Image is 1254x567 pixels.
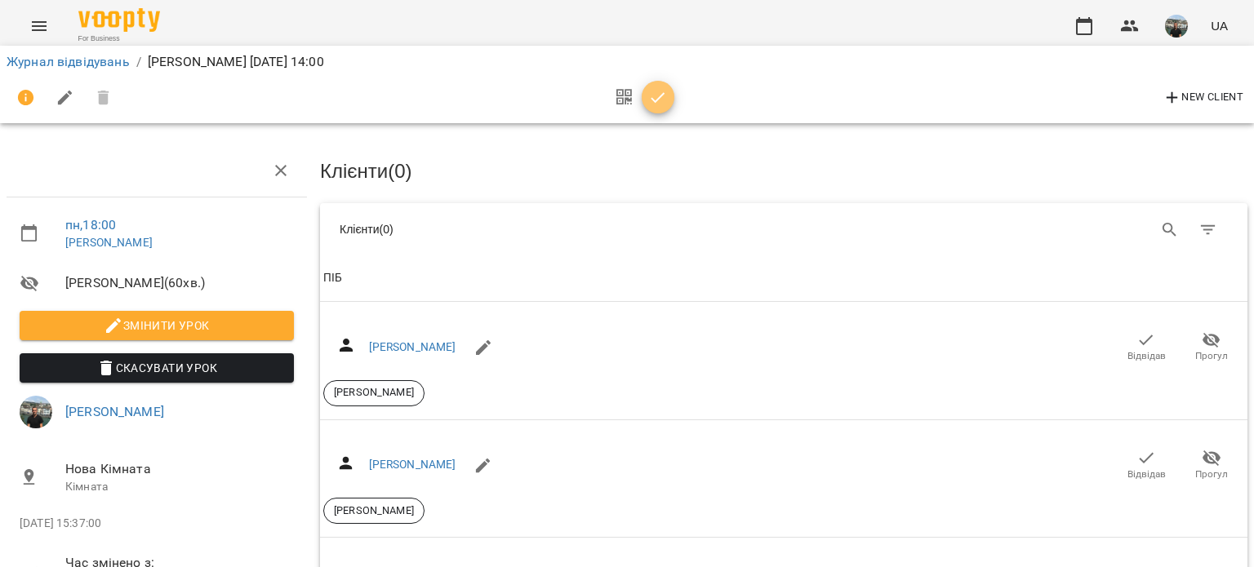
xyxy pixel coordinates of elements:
[1179,325,1244,370] button: Прогул
[369,458,456,471] a: [PERSON_NAME]
[65,404,164,419] a: [PERSON_NAME]
[20,516,294,532] p: [DATE] 15:37:00
[33,358,281,378] span: Скасувати Урок
[65,273,294,293] span: [PERSON_NAME] ( 60 хв. )
[33,316,281,335] span: Змінити урок
[340,221,772,237] div: Клієнти ( 0 )
[324,503,424,518] span: [PERSON_NAME]
[148,52,324,72] p: [PERSON_NAME] [DATE] 14:00
[1165,15,1188,38] img: 7b440ff8524f0c30b8732fa3236a74b2.jpg
[1127,349,1166,363] span: Відвідав
[78,8,160,32] img: Voopty Logo
[7,52,1247,72] nav: breadcrumb
[1211,17,1228,34] span: UA
[323,268,342,288] div: Sort
[1195,467,1228,481] span: Прогул
[1179,442,1244,488] button: Прогул
[20,396,52,428] img: 7b440ff8524f0c30b8732fa3236a74b2.jpg
[1189,210,1228,250] button: Фільтр
[1150,210,1190,250] button: Search
[1127,467,1166,481] span: Відвідав
[20,353,294,383] button: Скасувати Урок
[323,268,1244,288] span: ПІБ
[1195,349,1228,363] span: Прогул
[20,7,59,46] button: Menu
[1114,442,1179,488] button: Відвідав
[65,236,153,249] a: [PERSON_NAME]
[78,33,160,44] span: For Business
[1163,88,1243,108] span: New Client
[320,161,1247,182] h3: Клієнти ( 0 )
[369,340,456,353] a: [PERSON_NAME]
[1204,11,1234,41] button: UA
[136,52,141,72] li: /
[7,54,130,69] a: Журнал відвідувань
[65,479,294,495] p: Кімната
[324,385,424,400] span: [PERSON_NAME]
[65,459,294,479] span: Нова Кімната
[1158,85,1247,111] button: New Client
[65,217,116,233] a: пн , 18:00
[323,268,342,288] div: ПІБ
[320,203,1247,255] div: Table Toolbar
[1114,325,1179,370] button: Відвідав
[20,311,294,340] button: Змінити урок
